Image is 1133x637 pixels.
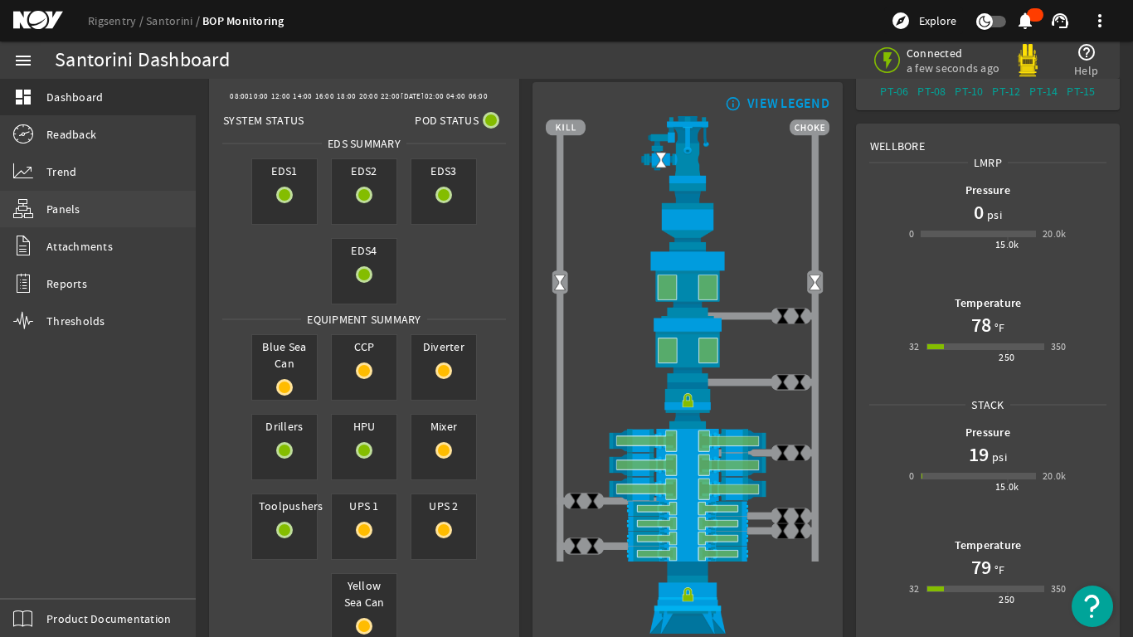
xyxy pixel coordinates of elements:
text: 18:00 [337,91,356,101]
text: 20:00 [359,91,378,101]
img: ShearRamOpen.png [546,477,829,501]
img: WellheadConnectorLock.png [546,562,829,634]
div: 0 [909,226,914,242]
span: a few seconds ago [907,61,999,75]
div: 350 [1051,338,1067,355]
span: °F [991,562,1005,578]
mat-icon: menu [13,51,33,71]
div: Santorini Dashboard [55,52,230,69]
text: 12:00 [271,91,290,101]
span: Trend [46,163,76,180]
img: ValveClose.png [774,308,791,325]
button: more_vert [1080,1,1120,41]
img: Valve2Open.png [552,274,569,291]
text: 02:00 [425,91,444,101]
span: Drillers [252,415,317,438]
text: [DATE] [401,91,424,101]
span: Product Documentation [46,610,171,627]
img: ValveClose.png [584,493,601,510]
span: Blue Sea Can [252,335,317,375]
img: ValveClose.png [791,523,809,540]
mat-icon: notifications [1015,11,1035,31]
mat-icon: explore [891,11,911,31]
img: Valve2Open.png [653,151,670,168]
img: ValveClose.png [584,537,601,555]
span: System Status [223,112,304,129]
button: Open Resource Center [1072,586,1113,627]
img: Yellowpod.svg [1011,44,1044,77]
span: Readback [46,126,96,143]
span: Equipment Summary [301,311,426,328]
div: PT-15 [1066,83,1097,100]
span: EDS2 [332,159,396,182]
span: UPS 2 [411,494,476,518]
img: ValveClose.png [791,308,809,325]
img: ShearRamOpen.png [546,429,829,453]
div: 32 [909,338,920,355]
text: 06:00 [469,91,488,101]
span: Yellow Sea Can [332,574,396,614]
div: 250 [999,349,1014,366]
button: Explore [884,7,963,34]
text: 22:00 [381,91,400,101]
img: PipeRamOpen.png [546,546,829,561]
div: PT-12 [991,83,1022,100]
div: 15.0k [995,236,1019,253]
h1: 78 [971,312,991,338]
span: Help [1074,62,1098,79]
img: ValveClose.png [567,537,585,555]
div: PT-14 [1028,83,1059,100]
span: Panels [46,201,80,217]
span: EDS4 [332,239,396,262]
img: FlexJoint.png [546,183,829,250]
span: HPU [332,415,396,438]
div: 350 [1051,581,1067,597]
b: Temperature [955,537,1022,553]
img: LowerAnnularOpen.png [546,316,829,382]
span: Connected [907,46,999,61]
b: Pressure [965,182,1010,198]
img: ValveClose.png [791,374,809,391]
mat-icon: support_agent [1050,11,1070,31]
b: Temperature [955,295,1022,311]
div: PT-06 [879,83,910,100]
img: UpperAnnularOpen.png [546,250,829,316]
div: 250 [999,591,1014,608]
div: 20.0k [1043,468,1067,484]
img: PipeRamOpen.png [546,531,829,546]
text: 14:00 [293,91,312,101]
span: Toolpushers [252,494,317,518]
img: RiserAdapter.png [546,116,829,183]
span: psi [989,449,1007,465]
span: Stack [965,396,1009,413]
span: LMRP [968,154,1008,171]
div: 15.0k [995,479,1019,495]
span: Reports [46,275,87,292]
img: ValveClose.png [791,508,809,525]
div: PT-10 [954,83,985,100]
b: Pressure [965,425,1010,440]
span: Dashboard [46,89,103,105]
span: EDS3 [411,159,476,182]
a: Rigsentry [88,13,146,28]
span: UPS 1 [332,494,396,518]
text: 16:00 [315,91,334,101]
a: Santorini [146,13,202,28]
text: 04:00 [446,91,465,101]
mat-icon: help_outline [1077,42,1097,62]
img: ValveClose.png [774,508,791,525]
span: Thresholds [46,313,105,329]
mat-icon: dashboard [13,87,33,107]
img: PipeRamOpen.png [546,501,829,516]
text: 08:00 [230,91,249,101]
img: RiserConnectorLock.png [546,382,829,429]
div: PT-08 [917,83,947,100]
span: Diverter [411,335,476,358]
h1: 0 [974,199,984,226]
h1: 79 [971,554,991,581]
div: 20.0k [1043,226,1067,242]
h1: 19 [969,441,989,468]
span: EDS SUMMARY [322,135,406,152]
img: ValveClose.png [774,374,791,391]
span: EDS1 [252,159,317,182]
